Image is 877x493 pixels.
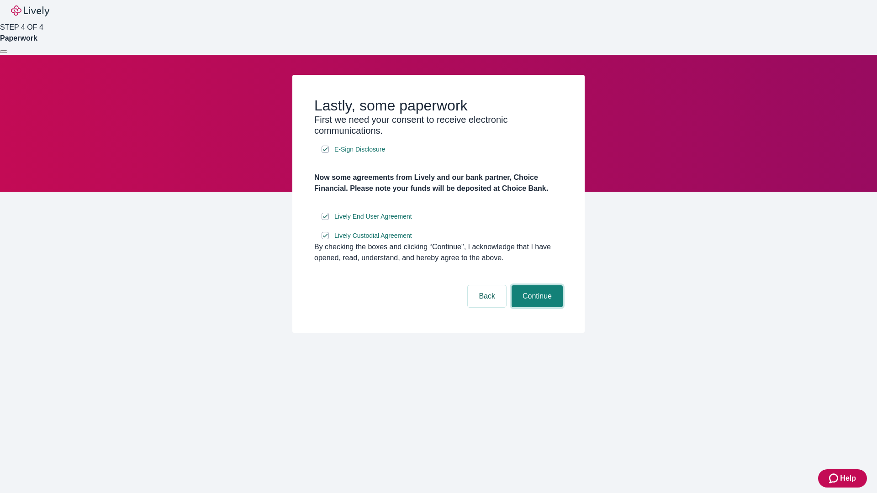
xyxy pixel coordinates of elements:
button: Continue [512,285,563,307]
h3: First we need your consent to receive electronic communications. [314,114,563,136]
span: Lively End User Agreement [334,212,412,221]
h2: Lastly, some paperwork [314,97,563,114]
a: e-sign disclosure document [333,211,414,222]
img: Lively [11,5,49,16]
svg: Zendesk support icon [829,473,840,484]
span: Help [840,473,856,484]
button: Zendesk support iconHelp [818,469,867,488]
span: E-Sign Disclosure [334,145,385,154]
span: Lively Custodial Agreement [334,231,412,241]
h4: Now some agreements from Lively and our bank partner, Choice Financial. Please note your funds wi... [314,172,563,194]
a: e-sign disclosure document [333,144,387,155]
div: By checking the boxes and clicking “Continue", I acknowledge that I have opened, read, understand... [314,241,563,263]
a: e-sign disclosure document [333,230,414,241]
button: Back [468,285,506,307]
